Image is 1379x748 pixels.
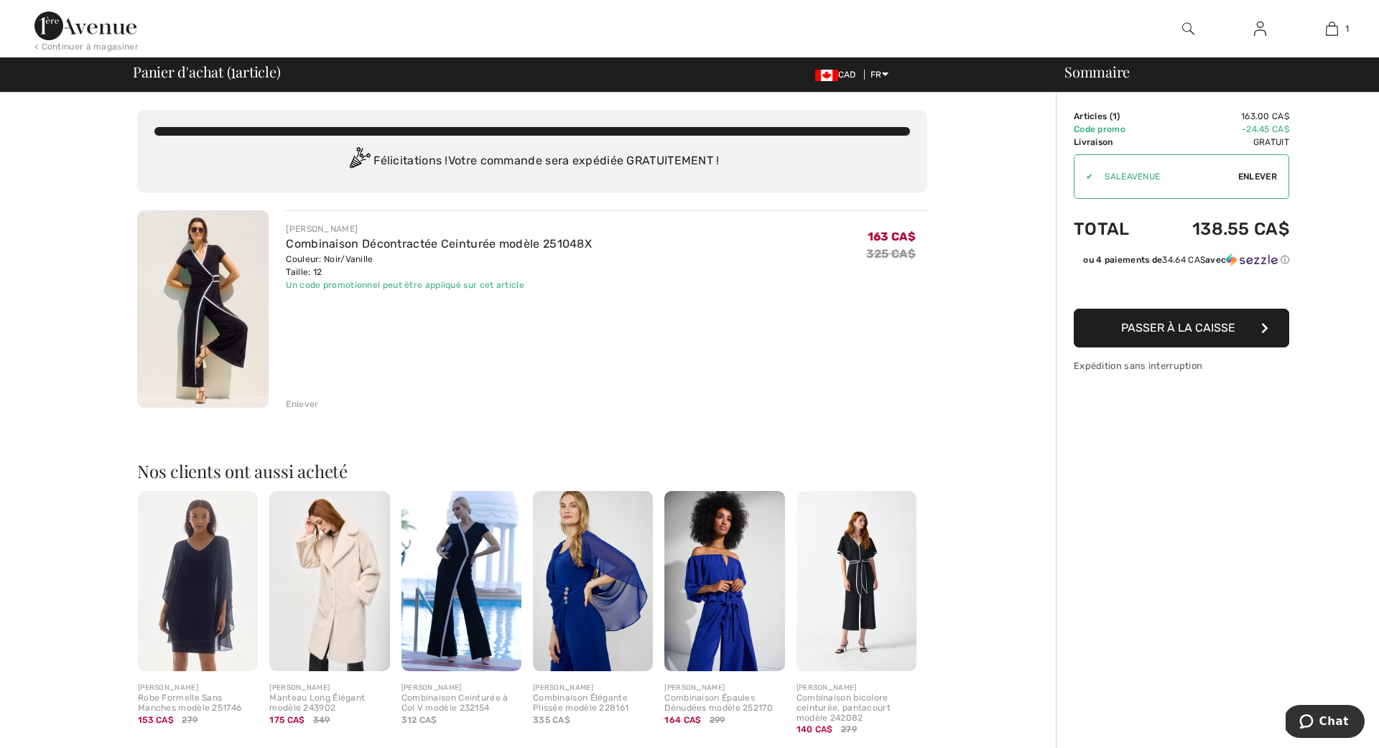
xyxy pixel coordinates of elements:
[269,491,389,671] img: Manteau Long Élégant modèle 243902
[1074,123,1152,136] td: Code promo
[1182,20,1194,37] img: recherche
[1093,155,1238,198] input: Code promo
[841,723,857,736] span: 279
[1121,321,1235,335] span: Passer à la caisse
[154,147,910,176] div: Félicitations ! Votre commande sera expédiée GRATUITEMENT !
[345,147,373,176] img: Congratulation2.svg
[269,683,389,693] div: [PERSON_NAME]
[797,491,916,671] img: Combinaison bicolore ceinturée, pantacourt modèle 242082
[664,715,701,725] span: 164 CA$
[1238,170,1277,183] span: Enlever
[1326,20,1338,37] img: Mon panier
[1286,705,1365,741] iframe: Ouvre un widget dans lequel vous pouvez chatter avec l’un de nos agents
[868,230,916,243] span: 163 CA$
[1345,22,1349,35] span: 1
[401,683,521,693] div: [PERSON_NAME]
[182,714,198,726] span: 279
[815,70,862,80] span: CAD
[1074,170,1093,183] div: ✔
[1074,205,1152,253] td: Total
[1152,110,1289,123] td: 163.00 CA$
[231,61,236,80] span: 1
[133,65,281,79] span: Panier d'achat ( article)
[1162,255,1205,265] span: 34.64 CA$
[1074,110,1152,123] td: Articles ( )
[138,683,258,693] div: [PERSON_NAME]
[138,491,258,671] img: Robe Formelle Sans Manches modèle 251746
[664,491,784,671] img: Combinaison Épaules Dénudées modèle 252170
[710,714,725,726] span: 299
[1226,253,1278,266] img: Sezzle
[533,683,653,693] div: [PERSON_NAME]
[797,693,916,723] div: Combinaison bicolore ceinturée, pantacourt modèle 242082
[1074,136,1152,149] td: Livraison
[137,462,927,480] h2: Nos clients ont aussi acheté
[1113,111,1117,121] span: 1
[1074,271,1289,304] iframe: PayPal-paypal
[533,491,653,671] img: Combinaison Élégante Plissée modèle 228161
[137,210,269,408] img: Combinaison Décontractée Ceinturée modèle 251048X
[1074,359,1289,373] div: Expédition sans interruption
[815,70,838,81] img: Canadian Dollar
[286,223,592,235] div: [PERSON_NAME]
[1074,253,1289,271] div: ou 4 paiements de34.64 CA$avecSezzle Cliquez pour en savoir plus sur Sezzle
[664,693,784,714] div: Combinaison Épaules Dénudées modèle 252170
[1296,20,1367,37] a: 1
[286,279,592,291] div: Un code promotionnel peut être appliqué sur cet article
[1074,309,1289,347] button: Passer à la caisse
[286,237,592,251] a: Combinaison Décontractée Ceinturée modèle 251048X
[1047,65,1370,79] div: Sommaire
[1254,20,1266,37] img: Mes infos
[1243,20,1278,38] a: Se connecter
[34,11,136,40] img: 1ère Avenue
[533,715,570,725] span: 335 CA$
[1152,123,1289,136] td: -24.45 CA$
[401,693,521,714] div: Combinaison Ceinturée à Col V modèle 232154
[1152,205,1289,253] td: 138.55 CA$
[34,40,139,53] div: < Continuer à magasiner
[286,253,592,279] div: Couleur: Noir/Vanille Taille: 12
[269,715,305,725] span: 175 CA$
[664,683,784,693] div: [PERSON_NAME]
[269,693,389,714] div: Manteau Long Élégant modèle 243902
[1152,136,1289,149] td: Gratuit
[286,398,318,411] div: Enlever
[797,683,916,693] div: [PERSON_NAME]
[533,693,653,714] div: Combinaison Élégante Plissée modèle 228161
[866,247,916,261] s: 325 CA$
[797,724,833,734] span: 140 CA$
[870,70,888,80] span: FR
[1083,253,1289,266] div: ou 4 paiements de avec
[401,715,437,725] span: 312 CA$
[401,491,521,671] img: Combinaison Ceinturée à Col V modèle 232154
[138,715,174,725] span: 153 CA$
[313,714,330,726] span: 349
[138,693,258,714] div: Robe Formelle Sans Manches modèle 251746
